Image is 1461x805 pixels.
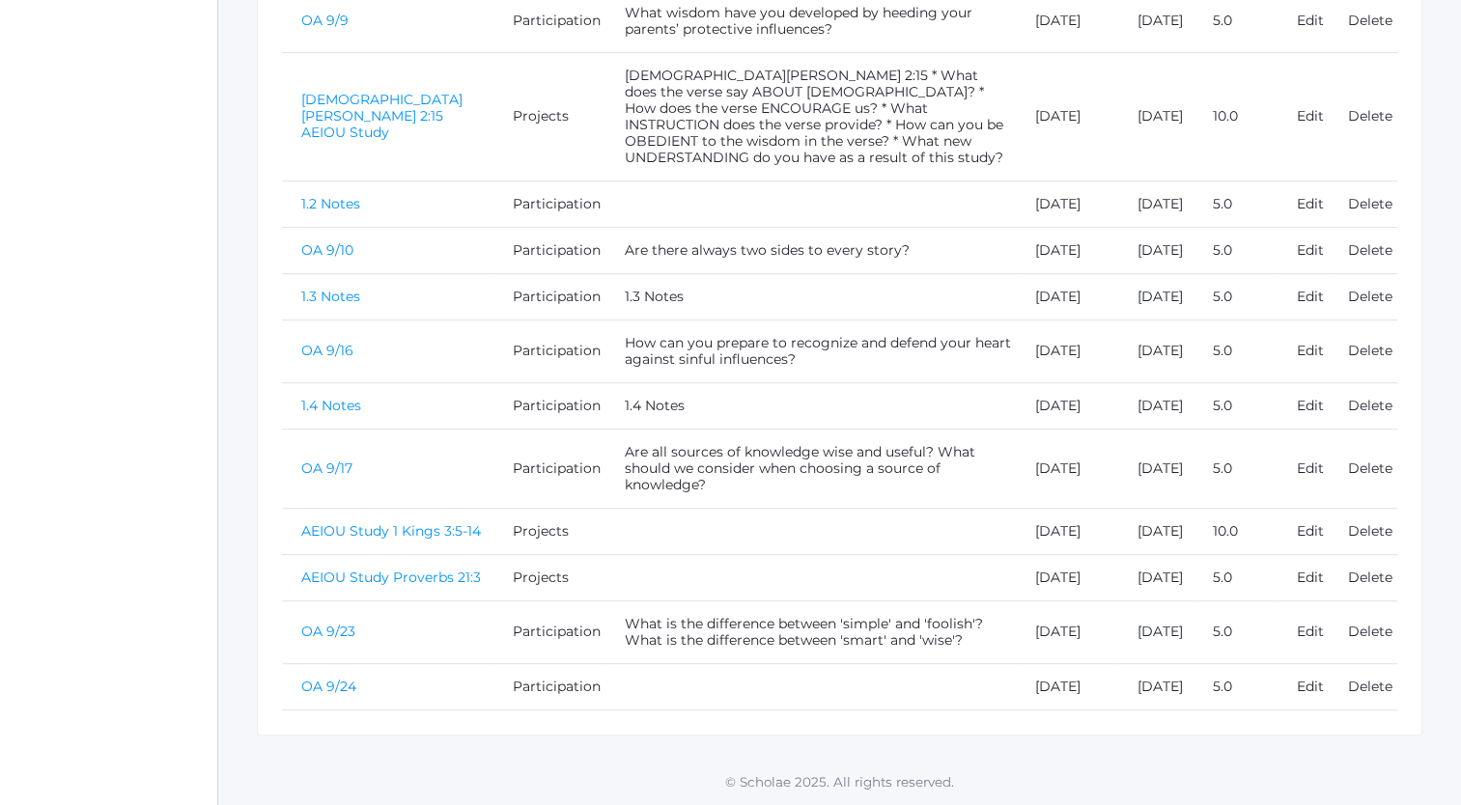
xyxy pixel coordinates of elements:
[1193,382,1278,429] td: 5.0
[1348,342,1392,359] a: Delete
[1016,554,1118,600] td: [DATE]
[605,52,1016,180] td: [DEMOGRAPHIC_DATA][PERSON_NAME] 2:15 * What does the verse say ABOUT [DEMOGRAPHIC_DATA]? * How do...
[493,52,605,180] td: Projects
[1348,569,1392,586] a: Delete
[493,180,605,227] td: Participation
[218,772,1461,791] p: © Scholae 2025. All rights reserved.
[493,600,605,663] td: Participation
[1297,342,1324,359] a: Edit
[1118,52,1193,180] td: [DATE]
[1297,678,1324,695] a: Edit
[301,678,356,695] a: OA 9/24
[493,227,605,273] td: Participation
[1118,600,1193,663] td: [DATE]
[301,91,463,141] a: [DEMOGRAPHIC_DATA][PERSON_NAME] 2:15 AEIOU Study
[1118,382,1193,429] td: [DATE]
[1016,663,1118,709] td: [DATE]
[1297,107,1324,125] a: Edit
[1297,195,1324,212] a: Edit
[493,554,605,600] td: Projects
[1016,429,1118,508] td: [DATE]
[1193,554,1278,600] td: 5.0
[1118,663,1193,709] td: [DATE]
[493,663,605,709] td: Participation
[605,319,1016,382] td: How can you prepare to recognize and defend your heart against sinful influences?
[1016,319,1118,382] td: [DATE]
[1193,227,1278,273] td: 5.0
[1193,319,1278,382] td: 5.0
[1297,12,1324,29] a: Edit
[1118,227,1193,273] td: [DATE]
[1118,508,1193,554] td: [DATE]
[1348,678,1392,695] a: Delete
[1016,600,1118,663] td: [DATE]
[301,623,355,640] a: OA 9/23
[1193,273,1278,319] td: 5.0
[301,397,361,414] a: 1.4 Notes
[1348,459,1392,477] a: Delete
[1348,288,1392,305] a: Delete
[493,319,605,382] td: Participation
[493,382,605,429] td: Participation
[301,195,360,212] a: 1.2 Notes
[301,241,353,259] a: OA 9/10
[493,508,605,554] td: Projects
[1193,508,1278,554] td: 10.0
[301,522,481,540] a: AEIOU Study 1 Kings 3:5-14
[1348,397,1392,414] a: Delete
[1118,429,1193,508] td: [DATE]
[1297,241,1324,259] a: Edit
[1016,382,1118,429] td: [DATE]
[1348,623,1392,640] a: Delete
[1016,273,1118,319] td: [DATE]
[1016,180,1118,227] td: [DATE]
[1193,180,1278,227] td: 5.0
[605,382,1016,429] td: 1.4 Notes
[1118,554,1193,600] td: [DATE]
[605,273,1016,319] td: 1.3 Notes
[1297,569,1324,586] a: Edit
[1193,429,1278,508] td: 5.0
[1348,12,1392,29] a: Delete
[1193,600,1278,663] td: 5.0
[1193,663,1278,709] td: 5.0
[1016,508,1118,554] td: [DATE]
[1193,52,1278,180] td: 10.0
[1297,522,1324,540] a: Edit
[605,227,1016,273] td: Are there always two sides to every story?
[1297,623,1324,640] a: Edit
[1016,52,1118,180] td: [DATE]
[1348,241,1392,259] a: Delete
[1297,459,1324,477] a: Edit
[493,273,605,319] td: Participation
[301,569,481,586] a: AEIOU Study Proverbs 21:3
[1348,195,1392,212] a: Delete
[1118,273,1193,319] td: [DATE]
[301,288,360,305] a: 1.3 Notes
[1297,397,1324,414] a: Edit
[1348,107,1392,125] a: Delete
[605,429,1016,508] td: Are all sources of knowledge wise and useful? What should we consider when choosing a source of k...
[1297,288,1324,305] a: Edit
[605,600,1016,663] td: What is the difference between 'simple' and 'foolish'? What is the difference between 'smart' and...
[1118,319,1193,382] td: [DATE]
[301,342,353,359] a: OA 9/16
[1348,522,1392,540] a: Delete
[301,12,349,29] a: OA 9/9
[1016,227,1118,273] td: [DATE]
[1118,180,1193,227] td: [DATE]
[301,459,352,477] a: OA 9/17
[493,429,605,508] td: Participation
